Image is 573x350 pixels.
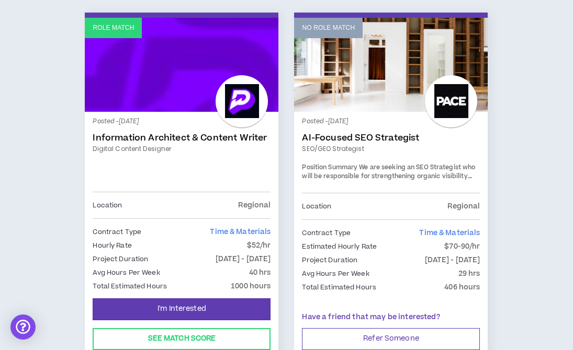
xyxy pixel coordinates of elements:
[302,163,357,172] strong: Position Summary
[238,200,271,211] p: Regional
[302,282,376,293] p: Total Estimated Hours
[247,240,271,251] p: $52/hr
[93,298,271,320] button: I'm Interested
[419,228,480,238] span: Time & Materials
[85,18,278,112] a: Role Match
[216,253,271,265] p: [DATE] - [DATE]
[447,201,480,212] p: Regional
[302,254,357,266] p: Project Duration
[302,144,480,154] a: SEO/GEO Strategist
[444,241,480,252] p: $70-90/hr
[231,281,271,292] p: 1000 hours
[93,328,271,350] button: See Match Score
[425,254,480,266] p: [DATE] - [DATE]
[302,163,475,273] span: We are seeking an SEO Strategist who will be responsible for strengthening organic visibility and...
[302,227,351,239] p: Contract Type
[93,200,122,211] p: Location
[302,312,480,323] p: Have a friend that may be interested?
[444,282,480,293] p: 406 hours
[294,18,488,112] a: No Role Match
[302,268,369,279] p: Avg Hours Per Week
[302,241,377,252] p: Estimated Hourly Rate
[93,117,271,126] p: Posted - [DATE]
[302,23,355,33] p: No Role Match
[93,23,134,33] p: Role Match
[302,328,480,350] button: Refer Someone
[93,133,271,143] a: Information Architect & Content Writer
[93,281,167,292] p: Total Estimated Hours
[93,267,160,278] p: Avg Hours Per Week
[10,314,36,340] div: Open Intercom Messenger
[302,201,331,212] p: Location
[302,133,480,143] a: AI-Focused SEO Strategist
[93,240,131,251] p: Hourly Rate
[93,253,148,265] p: Project Duration
[93,226,141,238] p: Contract Type
[302,117,480,126] p: Posted - [DATE]
[158,304,206,314] span: I'm Interested
[458,268,480,279] p: 29 hrs
[93,144,271,154] a: Digital Content Designer
[249,267,271,278] p: 40 hrs
[210,227,271,237] span: Time & Materials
